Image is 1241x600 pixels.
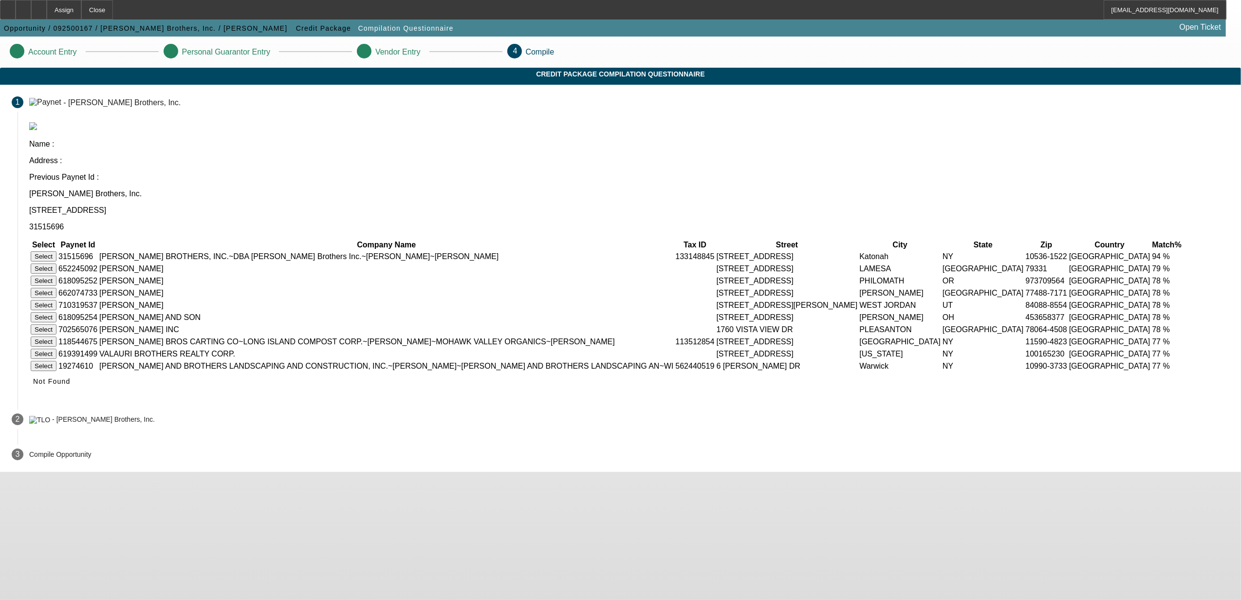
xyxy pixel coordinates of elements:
td: [STREET_ADDRESS] [716,263,858,274]
div: - [PERSON_NAME] Brothers, Inc. [52,416,155,424]
td: 619391499 [58,348,98,359]
p: Previous Paynet Id : [29,173,1229,182]
span: Credit Package [296,24,351,32]
td: [GEOGRAPHIC_DATA] [1069,300,1151,311]
td: 118544675 [58,336,98,347]
p: Account Entry [28,48,77,56]
th: Zip [1025,240,1068,250]
td: 1760 VISTA VIEW DR [716,324,858,335]
span: Opportunity / 092500167 / [PERSON_NAME] Brothers, Inc. / [PERSON_NAME] [4,24,287,32]
th: State [942,240,1024,250]
img: paynet_logo.jpg [29,122,37,130]
button: Select [31,312,56,322]
div: - [PERSON_NAME] Brothers, Inc. [63,98,181,106]
td: [STREET_ADDRESS] [716,336,858,347]
button: Select [31,337,56,347]
td: 10990-3733 [1025,360,1068,372]
th: Company Name [99,240,674,250]
td: NY [942,360,1024,372]
td: NY [942,348,1024,359]
th: Paynet Id [58,240,98,250]
td: 702565076 [58,324,98,335]
td: 77488-7171 [1025,287,1068,299]
td: [PERSON_NAME] [99,287,674,299]
td: [GEOGRAPHIC_DATA] [1069,275,1151,286]
td: 11590-4823 [1025,336,1068,347]
td: [PERSON_NAME] [99,263,674,274]
td: 94 % [1151,251,1182,262]
td: [STREET_ADDRESS] [716,287,858,299]
td: [PERSON_NAME] INC [99,324,674,335]
td: 78 % [1151,300,1182,311]
td: Warwick [859,360,941,372]
span: 2 [16,415,20,424]
td: 662074733 [58,287,98,299]
p: Vendor Entry [375,48,421,56]
td: 652245092 [58,263,98,274]
td: 77 % [1151,336,1182,347]
td: [GEOGRAPHIC_DATA] [1069,287,1151,299]
button: Select [31,349,56,359]
td: 77 % [1151,348,1182,359]
td: [PERSON_NAME] [99,300,674,311]
td: 618095252 [58,275,98,286]
td: [GEOGRAPHIC_DATA] [942,324,1024,335]
td: 562440519 [675,360,715,372]
p: [PERSON_NAME] Brothers, Inc. [29,189,1229,198]
td: [GEOGRAPHIC_DATA] [1069,360,1151,372]
td: [GEOGRAPHIC_DATA] [1069,324,1151,335]
td: [PERSON_NAME] BROTHERS, INC.~DBA [PERSON_NAME] Brothers Inc.~[PERSON_NAME]~[PERSON_NAME] [99,251,674,262]
td: Katonah [859,251,941,262]
td: 453658377 [1025,312,1068,323]
td: 79331 [1025,263,1068,274]
td: 78 % [1151,312,1182,323]
a: Open Ticket [1176,19,1225,36]
p: Name : [29,140,1229,149]
p: [STREET_ADDRESS] [29,206,1229,215]
td: [GEOGRAPHIC_DATA] [1069,336,1151,347]
td: [GEOGRAPHIC_DATA] [1069,348,1151,359]
td: [GEOGRAPHIC_DATA] [859,336,941,347]
td: [STREET_ADDRESS] [716,275,858,286]
td: 19274610 [58,360,98,372]
button: Select [31,263,56,274]
td: [PERSON_NAME] [859,287,941,299]
th: Street [716,240,858,250]
td: [STREET_ADDRESS] [716,348,858,359]
td: 78064-4508 [1025,324,1068,335]
td: 618095254 [58,312,98,323]
td: [STREET_ADDRESS] [716,251,858,262]
p: 31515696 [29,223,1229,231]
span: 3 [16,450,20,459]
td: 84088-8554 [1025,300,1068,311]
td: 78 % [1151,324,1182,335]
td: 10536-1522 [1025,251,1068,262]
button: Not Found [29,373,74,390]
td: 77 % [1151,360,1182,372]
td: [GEOGRAPHIC_DATA] [942,263,1024,274]
button: Select [31,324,56,335]
td: NY [942,251,1024,262]
td: 113512854 [675,336,715,347]
img: TLO [29,416,50,424]
td: 973709564 [1025,275,1068,286]
th: Country [1069,240,1151,250]
th: City [859,240,941,250]
td: 6 [PERSON_NAME] DR [716,360,858,372]
button: Select [31,276,56,286]
th: Select [30,240,57,250]
td: [PERSON_NAME] AND SON [99,312,674,323]
td: [GEOGRAPHIC_DATA] [942,287,1024,299]
td: PHILOMATH [859,275,941,286]
th: Tax ID [675,240,715,250]
button: Select [31,251,56,262]
button: Select [31,288,56,298]
td: [GEOGRAPHIC_DATA] [1069,251,1151,262]
td: VALAURI BROTHERS REALTY CORP. [99,348,674,359]
td: WEST JORDAN [859,300,941,311]
td: 31515696 [58,251,98,262]
td: OR [942,275,1024,286]
span: 1 [16,98,20,107]
td: 78 % [1151,287,1182,299]
p: Compile Opportunity [29,450,92,458]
